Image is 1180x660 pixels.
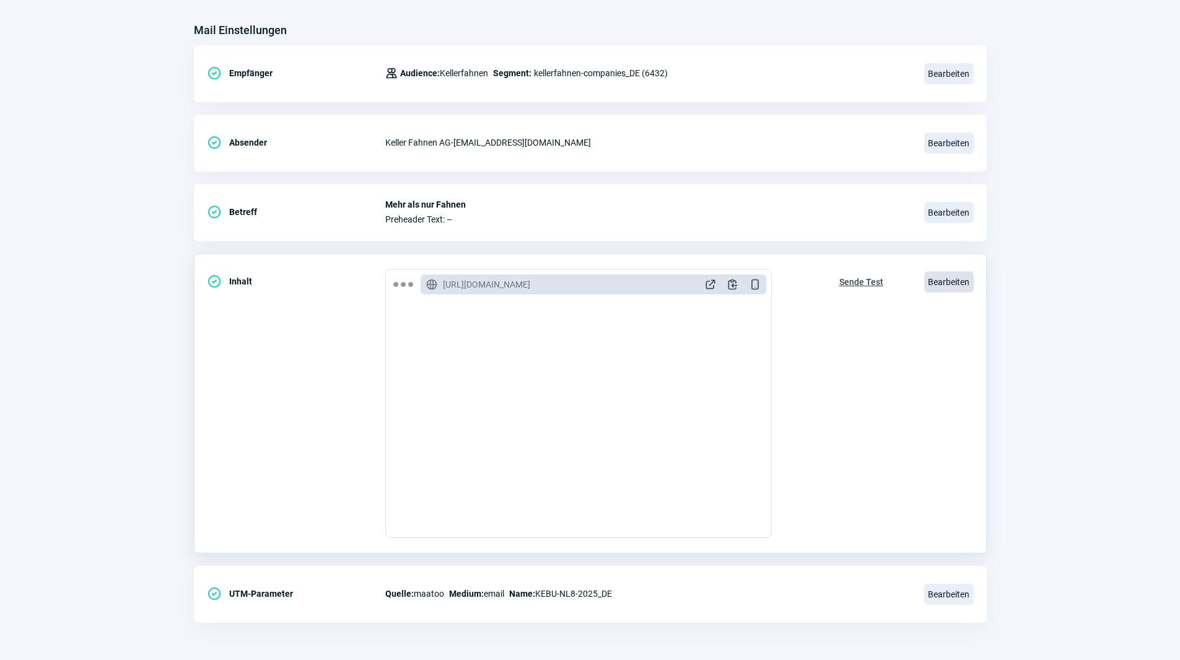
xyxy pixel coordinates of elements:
span: email [449,586,504,601]
span: Bearbeiten [924,271,974,293]
span: maatoo [385,586,444,601]
button: Sende Test [826,269,896,293]
div: Betreff [207,200,385,224]
span: Bearbeiten [924,133,974,154]
span: Medium: [449,589,484,599]
span: Audience: [400,68,440,78]
h3: Mail Einstellungen [194,20,287,40]
span: Kellerfahnen [400,66,488,81]
span: Segment: [493,66,531,81]
span: Sende Test [839,272,883,292]
span: KEBU-NL8-2025_DE [509,586,612,601]
span: Preheader Text: – [385,214,909,224]
span: Name: [509,589,535,599]
div: Keller Fahnen AG - [EMAIL_ADDRESS][DOMAIN_NAME] [385,130,909,155]
div: UTM-Parameter [207,581,385,606]
span: [URL][DOMAIN_NAME] [443,278,530,291]
span: Quelle: [385,589,414,599]
div: kellerfahnen-companies_DE (6432) [385,61,668,86]
div: Absender [207,130,385,155]
div: Empfänger [207,61,385,86]
span: Mehr als nur Fahnen [385,200,909,209]
div: Inhalt [207,269,385,294]
span: Bearbeiten [924,63,974,84]
span: Bearbeiten [924,202,974,223]
span: Bearbeiten [924,584,974,605]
